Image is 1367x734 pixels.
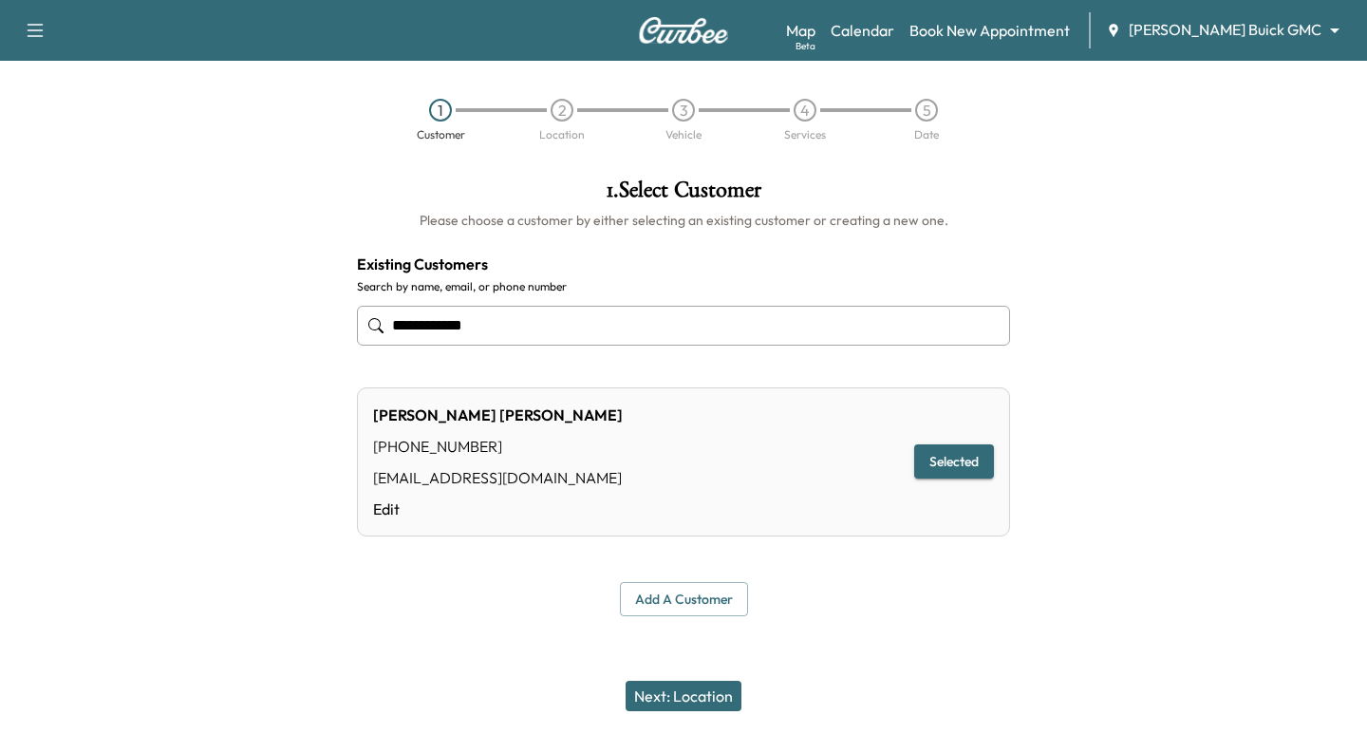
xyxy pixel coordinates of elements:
button: Next: Location [626,681,741,711]
a: Calendar [831,19,894,42]
h4: Existing Customers [357,253,1010,275]
div: 5 [915,99,938,122]
div: Location [539,129,585,141]
div: 2 [551,99,573,122]
a: Book New Appointment [909,19,1070,42]
div: [PERSON_NAME] [PERSON_NAME] [373,404,623,426]
div: [PHONE_NUMBER] [373,435,623,458]
div: 3 [672,99,695,122]
h1: 1 . Select Customer [357,179,1010,211]
div: Vehicle [665,129,702,141]
img: Curbee Logo [638,17,729,44]
div: Customer [417,129,465,141]
div: Services [784,129,826,141]
h6: Please choose a customer by either selecting an existing customer or creating a new one. [357,211,1010,230]
label: Search by name, email, or phone number [357,279,1010,294]
a: MapBeta [786,19,815,42]
button: Add a customer [620,582,748,617]
a: Edit [373,498,623,520]
div: [EMAIL_ADDRESS][DOMAIN_NAME] [373,466,623,489]
div: 1 [429,99,452,122]
button: Selected [914,444,994,480]
div: Beta [796,39,815,53]
div: Date [914,129,939,141]
span: [PERSON_NAME] Buick GMC [1129,19,1321,41]
div: 4 [794,99,816,122]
